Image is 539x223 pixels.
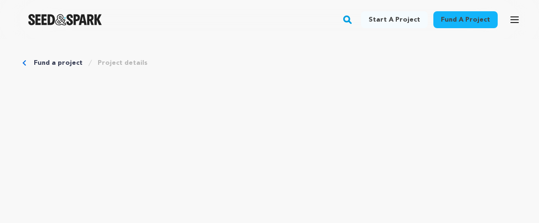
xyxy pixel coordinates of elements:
a: Fund a project [433,11,498,28]
div: Breadcrumb [23,58,516,68]
img: Seed&Spark Logo Dark Mode [28,14,102,25]
a: Fund a project [34,58,83,68]
a: Start a project [361,11,428,28]
a: Project details [98,58,147,68]
a: Seed&Spark Homepage [28,14,102,25]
